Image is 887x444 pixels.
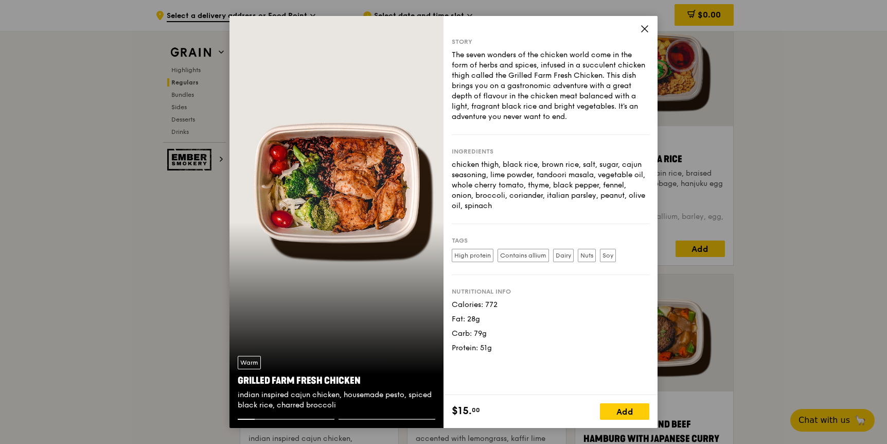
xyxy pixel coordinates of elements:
[600,403,649,420] div: Add
[498,249,549,262] label: Contains allium
[452,287,649,296] div: Nutritional info
[452,160,649,211] div: chicken thigh, black rice, brown rice, salt, sugar, cajun seasoning, lime powder, tandoori masala...
[452,147,649,156] div: Ingredients
[452,329,649,339] div: Carb: 79g
[452,38,649,46] div: Story
[452,236,649,245] div: Tags
[238,373,435,388] div: Grilled Farm Fresh Chicken
[452,300,649,310] div: Calories: 772
[452,343,649,353] div: Protein: 51g
[238,356,261,369] div: Warm
[452,50,649,122] div: The seven wonders of the chicken world come in the form of herbs and spices, infused in a succule...
[452,249,493,262] label: High protein
[578,249,596,262] label: Nuts
[472,406,480,414] span: 00
[553,249,574,262] label: Dairy
[452,403,472,419] span: $15.
[600,249,616,262] label: Soy
[238,390,435,411] div: indian inspired cajun chicken, housemade pesto, spiced black rice, charred broccoli
[452,314,649,325] div: Fat: 28g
